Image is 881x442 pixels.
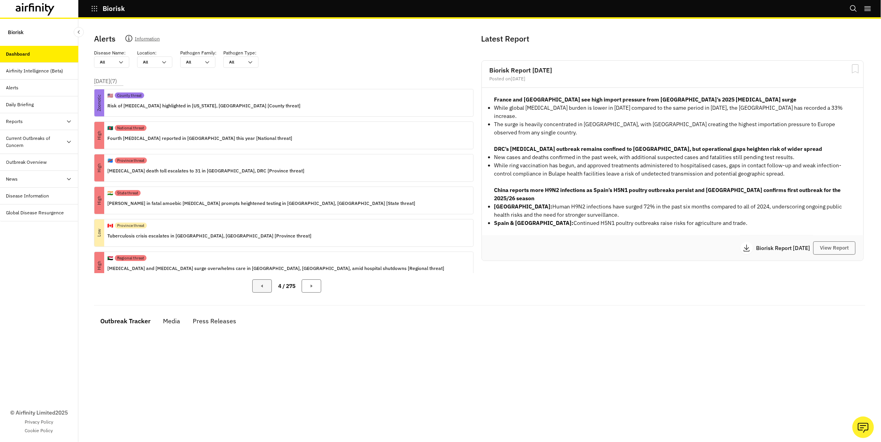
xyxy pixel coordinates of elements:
p: Fourth [MEDICAL_DATA] reported in [GEOGRAPHIC_DATA] this year [National threat] [107,134,292,143]
p: Biorisk [103,5,125,12]
p: Province threat [117,223,145,228]
p: 🇧🇩 [107,125,113,132]
h2: Biorisk Report [DATE] [490,67,856,73]
p: Information [135,34,160,45]
p: High [86,196,113,205]
p: [MEDICAL_DATA] and [MEDICAL_DATA] surge overwhelms care in [GEOGRAPHIC_DATA], [GEOGRAPHIC_DATA], ... [107,264,444,273]
p: 4 / 275 [278,282,295,290]
div: Reports [6,118,23,125]
div: Outbreak Overview [6,159,47,166]
p: While global [MEDICAL_DATA] burden is lower in [DATE] compared to the same period in [DATE], the ... [494,104,851,120]
div: Alerts [6,84,19,91]
strong: France and [GEOGRAPHIC_DATA] see high import pressure from [GEOGRAPHIC_DATA]’s 2025 [MEDICAL_DATA... [494,96,797,103]
button: Previous Page [252,279,272,293]
div: News [6,176,18,183]
strong: China reports more H9N2 infections as Spain’s H5N1 poultry outbreaks persist and [GEOGRAPHIC_DATA... [494,187,841,202]
p: 🇺🇸 [107,92,113,99]
p: 🇮🇳 [107,190,113,197]
p: Disease Name : [94,49,126,56]
button: Ask our analysts [852,417,874,438]
button: Search [850,2,857,15]
p: [PERSON_NAME] in fatal amoebic [MEDICAL_DATA] prompts heightened testing in [GEOGRAPHIC_DATA], [G... [107,199,415,208]
p: 🇨🇦 [107,222,113,229]
strong: Spain & [GEOGRAPHIC_DATA]: [494,219,574,226]
p: Tuberculosis crisis escalates in [GEOGRAPHIC_DATA], [GEOGRAPHIC_DATA] [Province threat] [107,232,311,240]
p: [MEDICAL_DATA] death toll escalates to 31 in [GEOGRAPHIC_DATA], DRC [Province threat] [107,167,304,175]
div: Current Outbreaks of Concern [6,135,66,149]
div: Dashboard [6,51,30,58]
p: While ring vaccination has begun, and approved treatments administered to hospitalised cases, gap... [494,161,851,178]
div: Posted on [DATE] [490,76,856,81]
p: New cases and deaths confirmed in the past week, with additional suspected cases and fatalities s... [494,153,851,161]
p: The surge is heavily concentrated in [GEOGRAPHIC_DATA], with [GEOGRAPHIC_DATA] creating the highe... [494,120,851,137]
button: Next Page [302,279,321,293]
p: Risk of [MEDICAL_DATA] highlighted in [US_STATE], [GEOGRAPHIC_DATA] [County threat] [107,101,300,110]
a: Cookie Policy [25,427,53,434]
p: High [86,130,113,140]
p: Biorisk [8,25,24,40]
p: Biorisk Report [DATE] [756,245,813,251]
p: [DATE] ( 7 ) [94,77,117,85]
svg: Bookmark Report [850,64,860,74]
div: Press Releases [193,315,236,327]
button: Biorisk [91,2,125,15]
div: Daily Briefing [6,101,34,108]
div: Outbreak Tracker [100,315,150,327]
p: Alerts [94,33,116,45]
p: High [86,163,113,173]
div: Disease Information [6,192,49,199]
p: Human H9N2 infections have surged 72% in the past six months compared to all of 2024, underscorin... [494,203,851,219]
p: 🇸🇩 [107,255,113,262]
p: National threat [117,125,144,131]
p: © Airfinity Limited 2025 [10,409,68,417]
p: Pathogen Family : [180,49,217,56]
p: State threat [117,190,138,196]
p: Province threat [117,158,145,163]
strong: DRC’s [MEDICAL_DATA] outbreak remains confined to [GEOGRAPHIC_DATA], but operational gaps heighte... [494,145,823,152]
p: County threat [117,92,142,98]
button: Close Sidebar [74,27,84,37]
p: Low [86,228,113,238]
p: 🇨🇩 [107,157,113,164]
p: Location : [137,49,157,56]
p: Regional threat [117,255,144,261]
p: High [86,261,113,270]
div: Global Disease Resurgence [6,209,64,216]
p: Zoonotic [86,98,113,108]
a: Privacy Policy [25,418,53,426]
div: Airfinity Intelligence (Beta) [6,67,63,74]
strong: [GEOGRAPHIC_DATA]: [494,203,553,210]
button: View Report [813,241,856,255]
p: Continued H5N1 poultry outbreaks raise risks for agriculture and trade. [494,219,851,227]
div: Media [163,315,180,327]
p: Latest Report [481,33,863,45]
p: Pathogen Type : [223,49,257,56]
